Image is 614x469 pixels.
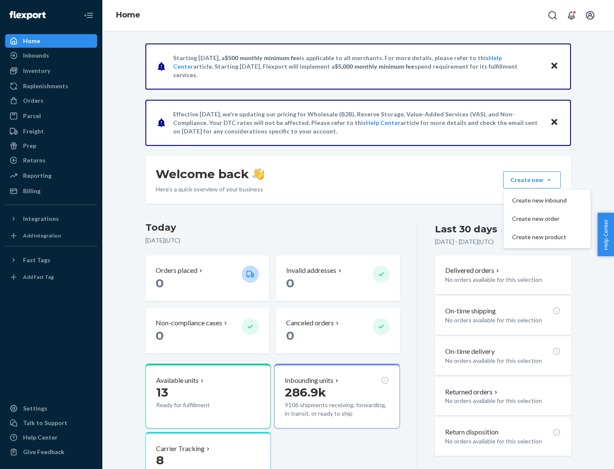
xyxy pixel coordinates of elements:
[5,109,97,123] a: Parcel
[156,376,199,385] p: Available units
[503,171,561,188] button: Create newCreate new inboundCreate new orderCreate new product
[145,236,400,245] p: [DATE] ( UTC )
[445,266,501,275] button: Delivered orders
[445,387,499,397] button: Returned orders
[156,185,264,194] p: Here’s a quick overview of your business
[335,63,414,70] span: $5,000 monthly minimum fee
[173,54,542,79] p: Starting [DATE], a is applicable to all merchants. For more details, please refer to this article...
[5,212,97,226] button: Integrations
[435,223,497,236] div: Last 30 days
[5,416,97,430] a: Talk to Support
[5,253,97,267] button: Fast Tags
[505,228,589,246] button: Create new product
[5,124,97,138] a: Freight
[5,139,97,153] a: Prep
[156,266,197,275] p: Orders placed
[5,402,97,415] a: Settings
[5,184,97,198] a: Billing
[23,96,43,105] div: Orders
[5,34,97,48] a: Home
[445,306,496,316] p: On-time shipping
[156,453,164,467] span: 8
[274,364,400,428] button: Inbounding units286.9k9106 shipments receiving, forwarding, in transit, or ready to ship
[23,419,67,427] div: Talk to Support
[156,276,164,290] span: 0
[156,401,235,409] p: Ready for fulfillment
[116,10,140,20] a: Home
[5,431,97,444] a: Help Center
[512,234,567,240] span: Create new product
[23,112,41,120] div: Parcel
[5,49,97,62] a: Inbounds
[145,364,271,428] button: Available units13Ready for fulfillment
[597,213,614,256] button: Help Center
[23,142,36,150] div: Prep
[5,229,97,243] a: Add Integration
[156,444,205,454] p: Carrier Tracking
[445,316,561,324] p: No orders available for this selection
[80,7,97,24] button: Close Navigation
[23,187,41,195] div: Billing
[23,156,46,165] div: Returns
[23,256,50,264] div: Fast Tags
[252,168,264,180] img: hand-wave emoji
[173,110,542,136] p: Effective [DATE], we're updating our pricing for Wholesale (B2B), Reserve Storage, Value-Added Se...
[445,397,561,405] p: No orders available for this selection
[156,166,264,182] h1: Welcome back
[544,7,561,24] button: Open Search Box
[5,169,97,182] a: Reporting
[9,11,46,20] img: Flexport logo
[23,273,54,281] div: Add Fast Tag
[286,318,334,328] p: Canceled orders
[23,214,59,223] div: Integrations
[276,308,400,353] button: Canceled orders 0
[505,210,589,228] button: Create new order
[23,448,64,456] div: Give Feedback
[225,54,300,61] span: $500 monthly minimum fee
[23,51,49,60] div: Inbounds
[366,119,400,126] a: Help Center
[445,437,561,446] p: No orders available for this selection
[286,266,336,275] p: Invalid addresses
[156,318,222,328] p: Non-compliance cases
[285,401,389,418] p: 9106 shipments receiving, forwarding, in transit, or ready to ship
[23,82,68,90] div: Replenishments
[23,404,47,413] div: Settings
[276,255,400,301] button: Invalid addresses 0
[23,37,40,45] div: Home
[285,385,326,400] span: 286.9k
[512,216,567,222] span: Create new order
[445,356,561,365] p: No orders available for this selection
[5,153,97,167] a: Returns
[23,171,52,180] div: Reporting
[109,3,147,28] ol: breadcrumbs
[23,232,61,239] div: Add Integration
[445,275,561,284] p: No orders available for this selection
[512,197,567,203] span: Create new inbound
[156,385,168,400] span: 13
[549,116,560,129] button: Close
[5,79,97,93] a: Replenishments
[145,308,269,353] button: Non-compliance cases 0
[582,7,599,24] button: Open account menu
[286,276,294,290] span: 0
[5,94,97,107] a: Orders
[549,60,560,72] button: Close
[23,127,44,136] div: Freight
[435,237,494,246] p: [DATE] - [DATE] ( UTC )
[563,7,580,24] button: Open notifications
[445,347,495,356] p: On-time delivery
[505,191,589,210] button: Create new inbound
[5,445,97,459] button: Give Feedback
[23,67,50,75] div: Inventory
[5,270,97,284] a: Add Fast Tag
[145,221,400,234] h3: Today
[5,64,97,78] a: Inventory
[286,328,294,343] span: 0
[156,328,164,343] span: 0
[145,255,269,301] button: Orders placed 0
[285,376,333,385] p: Inbounding units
